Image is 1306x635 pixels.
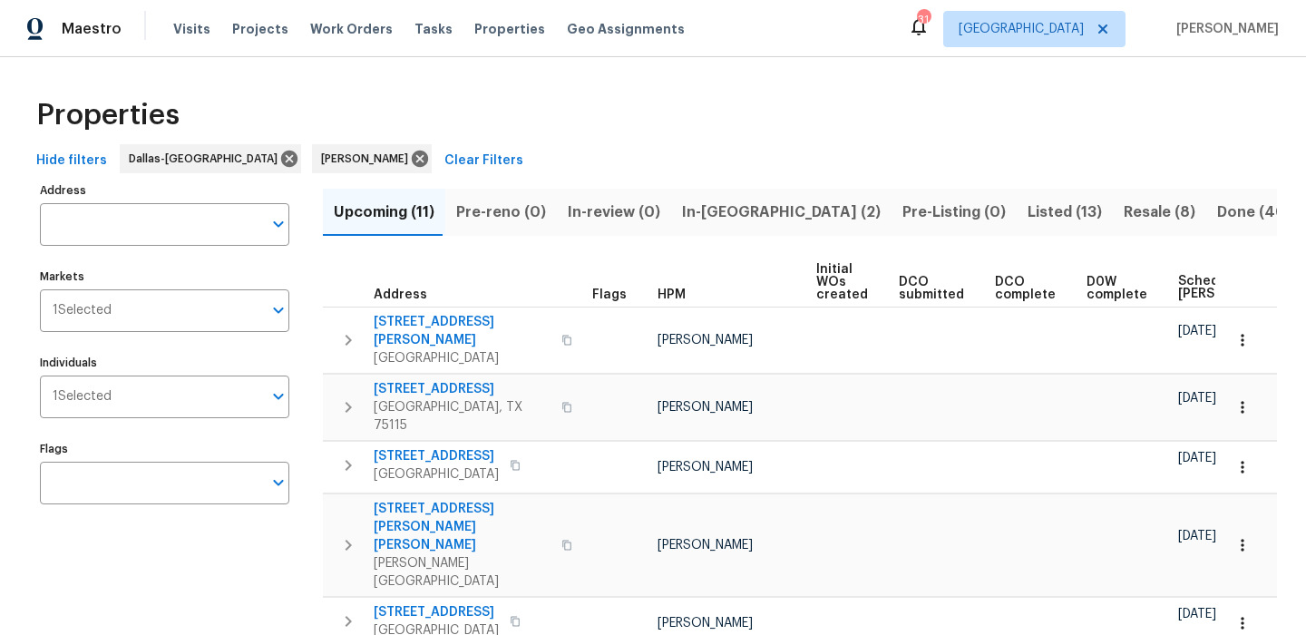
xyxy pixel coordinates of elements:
span: DCO submitted [899,276,964,301]
span: [GEOGRAPHIC_DATA] [374,349,551,367]
span: HPM [658,288,686,301]
span: Work Orders [310,20,393,38]
span: Maestro [62,20,122,38]
span: Pre-reno (0) [456,200,546,225]
span: 1 Selected [53,303,112,318]
span: 1 Selected [53,389,112,405]
button: Hide filters [29,144,114,178]
span: DCO complete [995,276,1056,301]
div: 31 [917,11,930,29]
span: [GEOGRAPHIC_DATA] [374,465,499,484]
span: D0W complete [1087,276,1147,301]
span: Geo Assignments [567,20,685,38]
label: Markets [40,271,289,282]
span: [GEOGRAPHIC_DATA] [959,20,1084,38]
span: [STREET_ADDRESS] [374,603,499,621]
button: Open [266,298,291,323]
span: [STREET_ADDRESS][PERSON_NAME] [374,313,551,349]
span: Flags [592,288,627,301]
div: Dallas-[GEOGRAPHIC_DATA] [120,144,301,173]
span: [PERSON_NAME] [658,461,753,474]
span: Hide filters [36,150,107,172]
span: [DATE] [1178,392,1216,405]
span: [PERSON_NAME] [658,334,753,347]
span: Clear Filters [444,150,523,172]
span: [DATE] [1178,325,1216,337]
span: [STREET_ADDRESS] [374,380,551,398]
span: Projects [232,20,288,38]
span: Done (407) [1217,200,1301,225]
span: [STREET_ADDRESS] [374,447,499,465]
span: [PERSON_NAME] [321,150,415,168]
span: [PERSON_NAME] [658,539,753,552]
span: [PERSON_NAME] [1169,20,1279,38]
span: [DATE] [1178,608,1216,620]
button: Open [266,384,291,409]
span: Upcoming (11) [334,200,434,225]
span: Resale (8) [1124,200,1195,225]
label: Flags [40,444,289,454]
button: Clear Filters [437,144,531,178]
span: Properties [474,20,545,38]
span: Listed (13) [1028,200,1102,225]
div: [PERSON_NAME] [312,144,432,173]
span: [PERSON_NAME] [658,617,753,630]
span: In-review (0) [568,200,660,225]
label: Individuals [40,357,289,368]
span: Pre-Listing (0) [902,200,1006,225]
span: Address [374,288,427,301]
span: [DATE] [1178,530,1216,542]
span: [GEOGRAPHIC_DATA], TX 75115 [374,398,551,435]
span: Tasks [414,23,453,35]
span: Dallas-[GEOGRAPHIC_DATA] [129,150,285,168]
button: Open [266,211,291,237]
span: [DATE] [1178,452,1216,464]
span: In-[GEOGRAPHIC_DATA] (2) [682,200,881,225]
label: Address [40,185,289,196]
span: [PERSON_NAME][GEOGRAPHIC_DATA] [374,554,551,591]
button: Open [266,470,291,495]
span: Properties [36,106,180,124]
span: [STREET_ADDRESS][PERSON_NAME][PERSON_NAME] [374,500,551,554]
span: Visits [173,20,210,38]
span: Scheduled [PERSON_NAME] [1178,275,1281,300]
span: [PERSON_NAME] [658,401,753,414]
span: Initial WOs created [816,263,868,301]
